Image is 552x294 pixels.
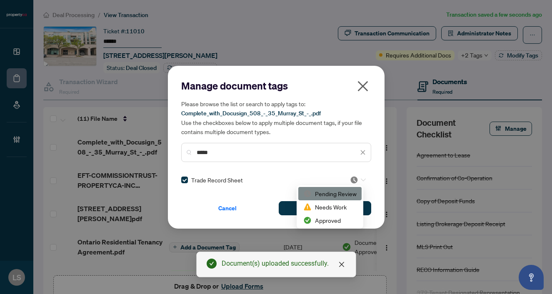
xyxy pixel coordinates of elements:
span: Cancel [218,202,237,215]
button: Open asap [519,265,544,290]
h2: Manage document tags [181,79,371,92]
div: Approved [298,214,362,227]
h5: Please browse the list or search to apply tags to: Use the checkboxes below to apply multiple doc... [181,99,371,136]
div: Needs Work [298,200,362,214]
div: Needs Work [303,202,357,212]
a: Close [337,260,346,269]
button: Save [279,201,371,215]
img: status [303,189,312,198]
span: check-circle [207,259,217,269]
div: Document(s) uploaded successfully. [222,259,346,269]
span: Trade Record Sheet [191,175,243,184]
span: Complete_with_Docusign_508_-_35_Murray_St_-_.pdf [181,110,321,117]
div: Pending Review [303,189,357,198]
img: status [303,216,312,224]
span: close [360,149,366,155]
button: Cancel [181,201,274,215]
img: status [350,176,358,184]
div: Approved [303,216,357,225]
span: Pending Review [350,176,366,184]
div: Pending Review [298,187,362,200]
span: close [356,80,370,93]
img: status [303,203,312,211]
span: close [338,261,345,268]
